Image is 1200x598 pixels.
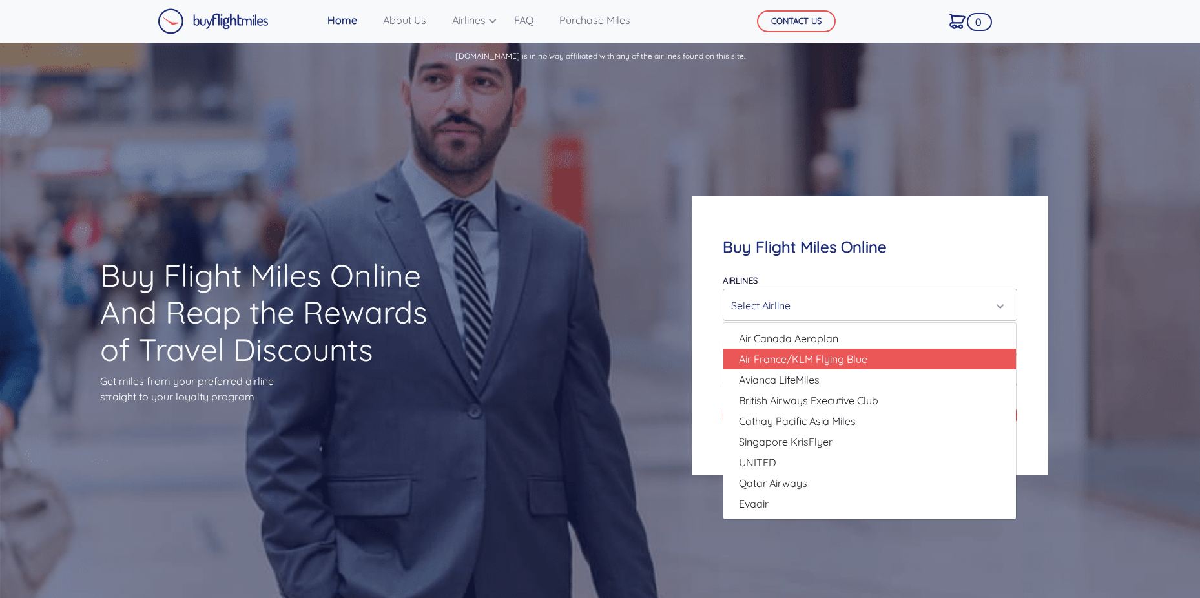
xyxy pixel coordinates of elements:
[731,293,1000,318] div: Select Airline
[757,10,836,32] button: CONTACT US
[100,373,439,404] p: Get miles from your preferred airline straight to your loyalty program
[447,7,493,33] a: Airlines
[739,331,838,346] span: Air Canada Aeroplan
[723,238,1017,256] h4: Buy Flight Miles Online
[723,289,1017,321] button: Select Airline
[378,7,431,33] a: About Us
[949,14,966,29] img: Cart
[739,455,776,470] span: UNITED
[158,8,269,34] img: Buy Flight Miles Logo
[739,372,820,387] span: Avianca LifeMiles
[509,7,539,33] a: FAQ
[967,13,992,31] span: 0
[100,257,439,369] h1: Buy Flight Miles Online And Reap the Rewards of Travel Discounts
[723,275,758,285] label: Airlines
[322,7,362,33] a: Home
[554,7,636,33] a: Purchase Miles
[739,413,856,429] span: Cathay Pacific Asia Miles
[739,434,833,449] span: Singapore KrisFlyer
[739,496,769,511] span: Evaair
[739,393,878,408] span: British Airways Executive Club
[944,7,971,34] a: 0
[739,475,807,491] span: Qatar Airways
[739,351,867,367] span: Air France/KLM Flying Blue
[158,5,269,37] a: Buy Flight Miles Logo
